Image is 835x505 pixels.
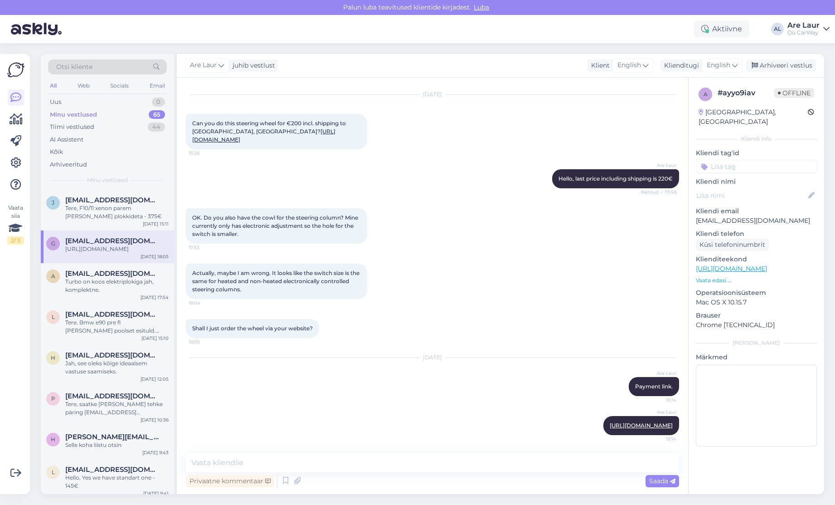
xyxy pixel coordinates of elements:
div: Klient [587,61,610,70]
span: leukesiim@gmail.com [65,310,160,319]
div: Turbo on koos elektriplokiga jah, komplektne. [65,278,169,294]
span: a [51,273,55,279]
span: lasietummennus@gmail.com [65,466,160,474]
span: Can you do this steering wheel for €200 incl. shipping to [GEOGRAPHIC_DATA], [GEOGRAPHIC_DATA]? [192,120,347,143]
div: Privaatne kommentaar [186,475,274,487]
span: 18:04 [189,299,223,306]
span: 18:05 [189,338,223,345]
div: [DATE] 9:43 [142,449,169,456]
p: Operatsioonisüsteem [696,288,817,298]
div: [GEOGRAPHIC_DATA], [GEOGRAPHIC_DATA] [699,108,808,127]
div: Hello, Yes we have standart one - 145€ [65,474,169,490]
div: Tere, F10/11 xenon parem [PERSON_NAME] plokkideta - 375€ [65,204,169,221]
span: Are Laur [642,162,676,169]
div: Tere, saatke [PERSON_NAME] tehke päring [EMAIL_ADDRESS][DOMAIN_NAME] [65,400,169,417]
div: Tere. Bmw e90 pre fl [PERSON_NAME] poolset esituld. Bixenon [65,319,169,335]
span: Are Laur [642,409,676,416]
p: Vaata edasi ... [696,276,817,284]
div: [DATE] 12:05 [141,376,169,382]
div: Uus [50,98,61,107]
span: Hello, last price including shipping is 220€ [558,175,673,182]
div: Are Laur [787,22,820,29]
span: 17:53 [189,244,223,251]
div: [DATE] 15:10 [141,335,169,342]
input: Lisa tag [696,160,817,173]
span: 15:28 [189,150,223,157]
div: Email [148,80,167,92]
div: All [48,80,58,92]
p: Kliendi tag'id [696,148,817,158]
div: [DATE] 9:41 [143,490,169,497]
div: Tiimi vestlused [50,123,94,132]
span: Saada [649,477,675,485]
span: English [707,60,730,70]
span: Are Laur [190,60,217,70]
div: Selle koha liistu otsin [65,441,169,449]
span: Offline [774,88,814,98]
span: OK. Do you also have the cowl for the steering column? Mine currently only has electronic adjustm... [192,214,359,237]
div: Socials [108,80,131,92]
span: 15:14 [642,397,676,403]
div: [PERSON_NAME] [696,339,817,347]
span: p [51,395,55,402]
span: Shall I just order the wheel via your website? [192,325,313,332]
span: garethchickey@gmail.com [65,237,160,245]
div: Kliendi info [696,135,817,143]
div: [DATE] [186,90,679,98]
span: Payment link. [635,383,673,390]
div: AL [771,23,784,35]
span: Minu vestlused [87,176,128,184]
div: [DATE] [186,353,679,362]
span: hindreusm@gmail.com [65,351,160,359]
div: Jah, see oleks kõige ideaalsem vastuse saamiseks. [65,359,169,376]
span: 15:14 [642,436,676,442]
p: [EMAIL_ADDRESS][DOMAIN_NAME] [696,216,817,226]
span: Are Laur [642,370,676,377]
p: Kliendi telefon [696,229,817,239]
div: Klienditugi [660,61,699,70]
div: Küsi telefoninumbrit [696,239,769,251]
span: jannerikeske@gmail.com [65,196,160,204]
span: g [51,240,55,247]
a: [URL][DOMAIN_NAME] [696,265,767,273]
a: [URL][DOMAIN_NAME] [610,422,673,429]
p: Märkmed [696,353,817,362]
span: Otsi kliente [56,62,92,72]
span: h [51,436,55,443]
span: English [617,60,641,70]
div: [DATE] 15:11 [143,221,169,227]
div: [DATE] 18:05 [141,253,169,260]
div: Vaata siia [7,204,24,245]
p: Kliendi email [696,206,817,216]
span: Nähtud ✓ 17:48 [641,189,676,196]
p: Chrome [TECHNICAL_ID] [696,320,817,330]
div: Arhiveeritud [50,160,87,169]
span: pesamuna@gmail.com [65,392,160,400]
div: juhib vestlust [229,61,275,70]
p: Kliendi nimi [696,177,817,186]
input: Lisa nimi [696,191,806,201]
div: [URL][DOMAIN_NAME] [65,245,169,253]
span: Luba [471,3,492,11]
span: Actually, maybe I am wrong. It looks like the switch size is the same for heated and non-heated e... [192,270,361,293]
p: Klienditeekond [696,255,817,264]
div: Kõik [50,147,63,157]
div: # ayyo9iav [718,88,774,98]
div: [DATE] 10:36 [141,417,169,423]
div: Aktiivne [694,21,749,37]
div: 0 [152,98,165,107]
div: Minu vestlused [50,110,97,119]
div: Web [76,80,92,92]
span: a [704,91,708,98]
span: l [52,469,55,476]
div: Arhiveeri vestlus [746,59,816,72]
div: 44 [148,123,165,132]
span: h [51,354,55,361]
div: [DATE] 17:54 [141,294,169,301]
p: Brauser [696,311,817,320]
img: Askly Logo [7,61,24,78]
span: heidy.loss38@gmail.com [65,433,160,441]
div: AI Assistent [50,135,83,144]
a: Are LaurOü CarWay [787,22,830,36]
div: 2 / 3 [7,236,24,245]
